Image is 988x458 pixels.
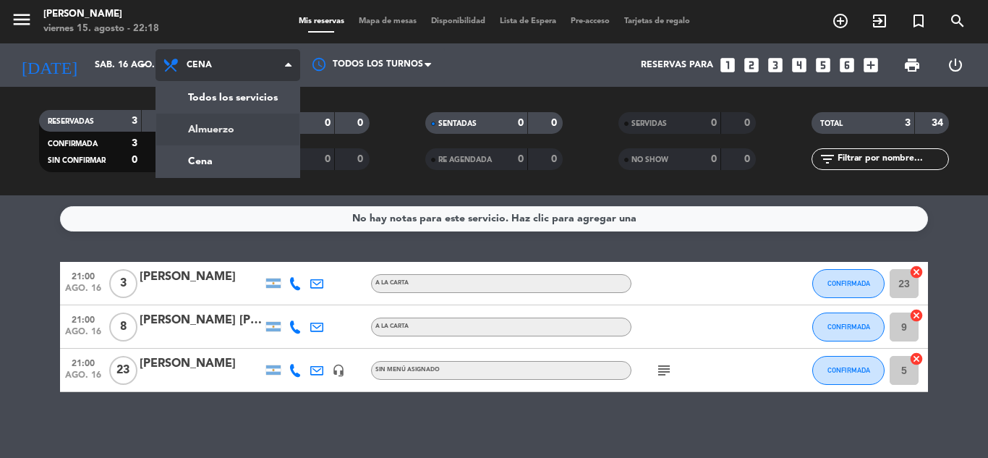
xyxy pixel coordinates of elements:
[140,355,263,373] div: [PERSON_NAME]
[375,280,409,286] span: A LA CARTA
[65,310,101,327] span: 21:00
[718,56,737,75] i: looks_one
[48,118,94,125] span: RESERVADAS
[832,12,849,30] i: add_circle_outline
[827,366,870,374] span: CONFIRMADA
[132,138,137,148] strong: 3
[742,56,761,75] i: looks_two
[65,284,101,300] span: ago. 16
[790,56,809,75] i: looks_4
[861,56,880,75] i: add_box
[819,150,836,168] i: filter_list
[934,43,977,87] div: LOG OUT
[551,154,560,164] strong: 0
[132,155,137,165] strong: 0
[903,56,921,74] span: print
[424,17,493,25] span: Disponibilidad
[65,354,101,370] span: 21:00
[827,323,870,331] span: CONFIRMADA
[357,118,366,128] strong: 0
[352,211,636,227] div: No hay notas para este servicio. Haz clic para agregar una
[187,60,212,70] span: Cena
[109,313,137,342] span: 8
[43,7,159,22] div: [PERSON_NAME]
[518,118,524,128] strong: 0
[438,120,477,127] span: SENTADAS
[140,268,263,287] div: [PERSON_NAME]
[563,17,617,25] span: Pre-acceso
[325,154,331,164] strong: 0
[291,17,352,25] span: Mis reservas
[156,145,299,177] a: Cena
[641,60,713,70] span: Reservas para
[43,22,159,36] div: viernes 15. agosto - 22:18
[812,269,885,298] button: CONFIRMADA
[135,56,152,74] i: arrow_drop_down
[947,56,964,74] i: power_settings_new
[827,279,870,287] span: CONFIRMADA
[836,151,948,167] input: Filtrar por nombre...
[949,12,966,30] i: search
[109,356,137,385] span: 23
[11,9,33,35] button: menu
[140,311,263,330] div: [PERSON_NAME] [PERSON_NAME]
[631,120,667,127] span: SERVIDAS
[812,356,885,385] button: CONFIRMADA
[518,154,524,164] strong: 0
[156,114,299,145] a: Almuerzo
[65,327,101,344] span: ago. 16
[357,154,366,164] strong: 0
[352,17,424,25] span: Mapa de mesas
[838,56,856,75] i: looks_6
[909,308,924,323] i: cancel
[655,362,673,379] i: subject
[766,56,785,75] i: looks_3
[156,82,299,114] a: Todos los servicios
[814,56,832,75] i: looks_5
[65,370,101,387] span: ago. 16
[820,120,843,127] span: TOTAL
[812,313,885,342] button: CONFIRMADA
[910,12,927,30] i: turned_in_not
[631,156,668,164] span: NO SHOW
[905,118,911,128] strong: 3
[375,323,409,329] span: A LA CARTA
[375,367,440,373] span: Sin menú asignado
[909,352,924,366] i: cancel
[132,116,137,126] strong: 3
[932,118,946,128] strong: 34
[332,364,345,377] i: headset_mic
[48,140,98,148] span: CONFIRMADA
[438,156,492,164] span: RE AGENDADA
[744,118,753,128] strong: 0
[909,265,924,279] i: cancel
[493,17,563,25] span: Lista de Espera
[48,157,106,164] span: SIN CONFIRMAR
[551,118,560,128] strong: 0
[711,154,717,164] strong: 0
[744,154,753,164] strong: 0
[871,12,888,30] i: exit_to_app
[325,118,331,128] strong: 0
[11,49,88,81] i: [DATE]
[109,269,137,298] span: 3
[11,9,33,30] i: menu
[617,17,697,25] span: Tarjetas de regalo
[711,118,717,128] strong: 0
[65,267,101,284] span: 21:00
